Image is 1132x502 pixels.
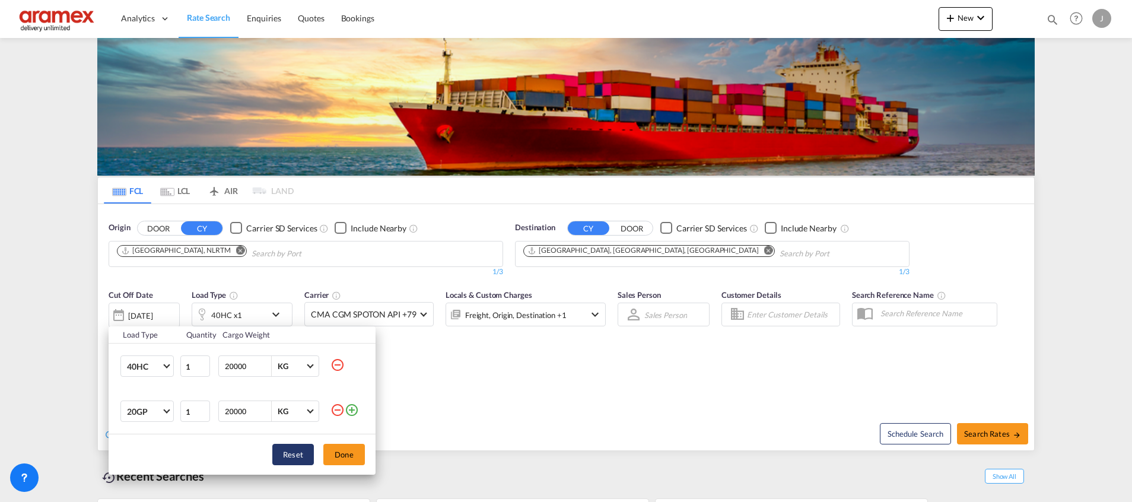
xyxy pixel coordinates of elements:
input: Qty [180,401,210,422]
div: KG [278,406,288,416]
button: Done [323,444,365,465]
input: Qty [180,355,210,377]
th: Load Type [109,326,179,344]
md-select: Choose: 20GP [120,401,174,422]
input: Enter Weight [224,401,271,421]
button: Reset [272,444,314,465]
th: Quantity [179,326,216,344]
div: KG [278,361,288,371]
md-select: Choose: 40HC [120,355,174,377]
md-icon: icon-minus-circle-outline [330,403,345,417]
span: 40HC [127,361,161,373]
md-icon: icon-minus-circle-outline [330,358,345,372]
div: Cargo Weight [222,329,323,340]
input: Enter Weight [224,356,271,376]
md-icon: icon-plus-circle-outline [345,403,359,417]
span: 20GP [127,406,161,418]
